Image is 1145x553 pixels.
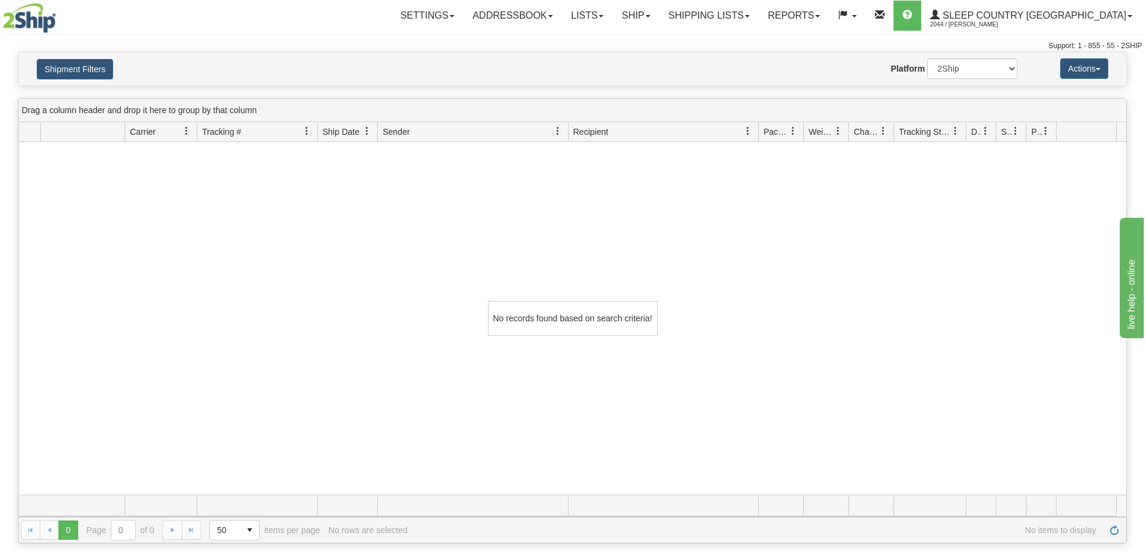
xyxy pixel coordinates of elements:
span: Recipient [573,126,608,138]
a: Ship Date filter column settings [357,121,377,141]
a: Sleep Country [GEOGRAPHIC_DATA] 2044 / [PERSON_NAME] [921,1,1141,31]
a: Recipient filter column settings [738,121,758,141]
span: Tracking # [202,126,241,138]
a: Settings [391,1,463,31]
span: Pickup Status [1031,126,1042,138]
div: No records found based on search criteria! [488,301,658,336]
div: No rows are selected [329,525,408,535]
iframe: chat widget [1117,215,1144,338]
button: Actions [1060,58,1108,79]
span: Ship Date [323,126,359,138]
span: Sender [383,126,410,138]
span: Shipment Issues [1001,126,1011,138]
span: Page of 0 [87,520,155,540]
a: Shipping lists [659,1,759,31]
span: 2044 / [PERSON_NAME] [930,19,1020,31]
span: Charge [854,126,879,138]
a: Shipment Issues filter column settings [1005,121,1026,141]
a: Tracking Status filter column settings [945,121,966,141]
span: Page sizes drop down [209,520,260,540]
span: 50 [217,524,233,536]
button: Shipment Filters [37,59,113,79]
div: Support: 1 - 855 - 55 - 2SHIP [3,41,1142,51]
span: Tracking Status [899,126,951,138]
label: Platform [890,63,925,75]
span: select [240,521,259,540]
img: logo2044.jpg [3,3,56,33]
a: Sender filter column settings [548,121,568,141]
a: Ship [613,1,659,31]
a: Tracking # filter column settings [297,121,317,141]
span: items per page [209,520,320,540]
span: Page 0 [58,521,78,540]
a: Charge filter column settings [873,121,893,141]
span: Packages [764,126,789,138]
a: Addressbook [463,1,562,31]
a: Reports [759,1,829,31]
span: Sleep Country [GEOGRAPHIC_DATA] [940,10,1126,20]
span: Carrier [130,126,156,138]
a: Delivery Status filter column settings [975,121,996,141]
div: grid grouping header [19,99,1126,122]
a: Lists [562,1,613,31]
a: Carrier filter column settings [176,121,197,141]
div: live help - online [9,7,111,22]
span: No items to display [416,525,1096,535]
span: Delivery Status [971,126,981,138]
a: Packages filter column settings [783,121,803,141]
span: Weight [809,126,834,138]
a: Pickup Status filter column settings [1035,121,1056,141]
a: Refresh [1105,521,1124,540]
a: Weight filter column settings [828,121,848,141]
